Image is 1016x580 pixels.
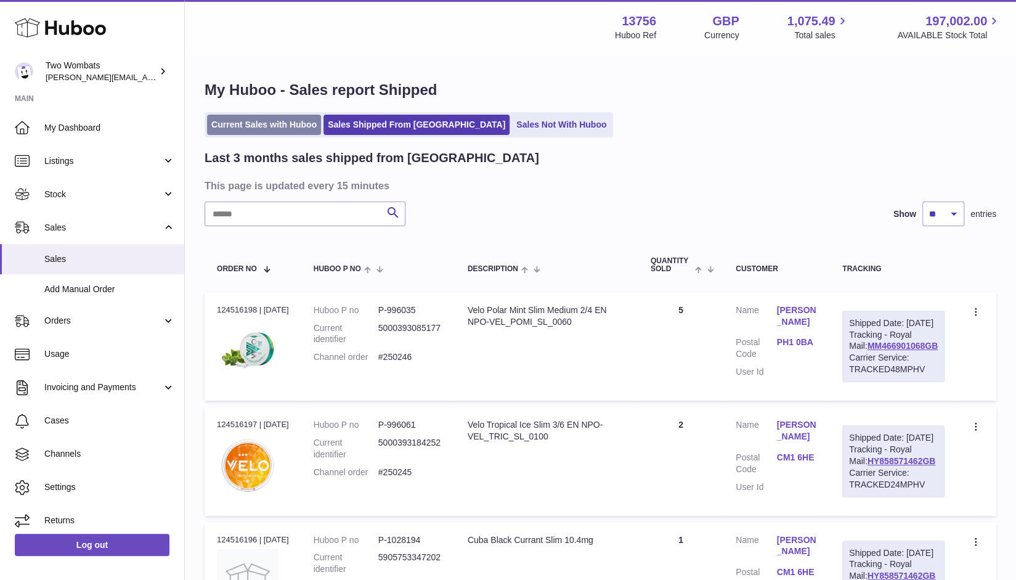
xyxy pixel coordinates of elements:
div: Customer [736,265,818,273]
span: Orders [44,315,162,327]
dt: Postal Code [736,452,776,475]
div: 124516198 | [DATE] [217,304,289,316]
a: PH1 0BA [777,337,818,348]
a: [PERSON_NAME] [777,419,818,443]
dd: 5000393184252 [378,437,443,460]
span: Order No [217,265,257,273]
strong: GBP [712,13,739,30]
span: Cases [44,415,175,427]
dd: #250245 [378,467,443,478]
span: AVAILABLE Stock Total [897,30,1001,41]
dt: User Id [736,481,776,493]
span: Quantity Sold [651,257,692,273]
dd: #250246 [378,351,443,363]
span: 1,075.49 [787,13,835,30]
span: Add Manual Order [44,284,175,295]
span: entries [970,208,996,220]
span: Usage [44,348,175,360]
div: Velo Tropical Ice Slim 3/6 EN NPO-VEL_TRIC_SL_0100 [468,419,626,443]
a: Sales Shipped From [GEOGRAPHIC_DATA] [323,115,510,135]
a: 1,075.49 Total sales [787,13,850,41]
td: 5 [638,292,723,401]
span: Stock [44,189,162,200]
dt: Current identifier [314,437,378,460]
dd: 5000393085177 [378,322,443,346]
div: Tracking - Royal Mail: [842,311,945,382]
span: 197,002.00 [925,13,987,30]
img: Velo_Polar_Mint_Slim_Medium_2_4_Nicotine_Pouches-5000393085177.webp [217,319,278,381]
a: Sales Not With Huboo [512,115,611,135]
dt: Name [736,304,776,331]
span: Sales [44,222,162,234]
img: Velo_Tropical_Ice_Slim_3_6_Nicotine_Pouches-5000393184252.webp [217,435,278,496]
div: Carrier Service: TRACKED48MPHV [849,352,938,375]
dd: P-996061 [378,419,443,431]
img: adam.randall@twowombats.com [15,62,33,81]
h2: Last 3 months sales shipped from [GEOGRAPHIC_DATA] [205,150,539,166]
a: CM1 6HE [777,452,818,464]
div: 124516196 | [DATE] [217,534,289,545]
div: Huboo Ref [615,30,656,41]
h3: This page is updated every 15 minutes [205,179,993,192]
span: [PERSON_NAME][EMAIL_ADDRESS][PERSON_NAME][DOMAIN_NAME] [46,72,313,82]
dt: Huboo P no [314,419,378,431]
div: Cuba Black Currant Slim 10.4mg [468,534,626,546]
dt: Postal Code [736,337,776,360]
span: Huboo P no [314,265,361,273]
div: Currency [704,30,739,41]
dt: Name [736,419,776,446]
dt: Huboo P no [314,304,378,316]
span: Invoicing and Payments [44,382,162,393]
h1: My Huboo - Sales report Shipped [205,80,996,100]
a: [PERSON_NAME] [777,304,818,328]
span: Channels [44,448,175,460]
a: HY858571462GB [868,456,936,466]
a: Log out [15,534,169,556]
dd: P-996035 [378,304,443,316]
dt: Channel order [314,467,378,478]
div: Carrier Service: TRACKED24MPHV [849,467,938,491]
div: 124516197 | [DATE] [217,419,289,430]
div: Shipped Date: [DATE] [849,547,938,559]
a: CM1 6HE [777,566,818,578]
dd: 5905753347202 [378,552,443,575]
span: Listings [44,155,162,167]
dt: Huboo P no [314,534,378,546]
strong: 13756 [622,13,656,30]
span: My Dashboard [44,122,175,134]
span: Description [468,265,518,273]
a: 197,002.00 AVAILABLE Stock Total [897,13,1001,41]
dt: User Id [736,366,776,378]
dt: Current identifier [314,552,378,575]
span: Sales [44,253,175,265]
div: Shipped Date: [DATE] [849,432,938,444]
dt: Current identifier [314,322,378,346]
div: Two Wombats [46,60,156,83]
div: Shipped Date: [DATE] [849,317,938,329]
label: Show [893,208,916,220]
dt: Channel order [314,351,378,363]
span: Returns [44,515,175,526]
a: [PERSON_NAME] [777,534,818,558]
div: Velo Polar Mint Slim Medium 2/4 EN NPO-VEL_POMI_SL_0060 [468,304,626,328]
span: Settings [44,481,175,493]
span: Total sales [794,30,849,41]
div: Tracking - Royal Mail: [842,425,945,497]
dd: P-1028194 [378,534,443,546]
dt: Name [736,534,776,561]
td: 2 [638,407,723,515]
a: Current Sales with Huboo [207,115,321,135]
div: Tracking [842,265,945,273]
a: MM466901068GB [868,341,938,351]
